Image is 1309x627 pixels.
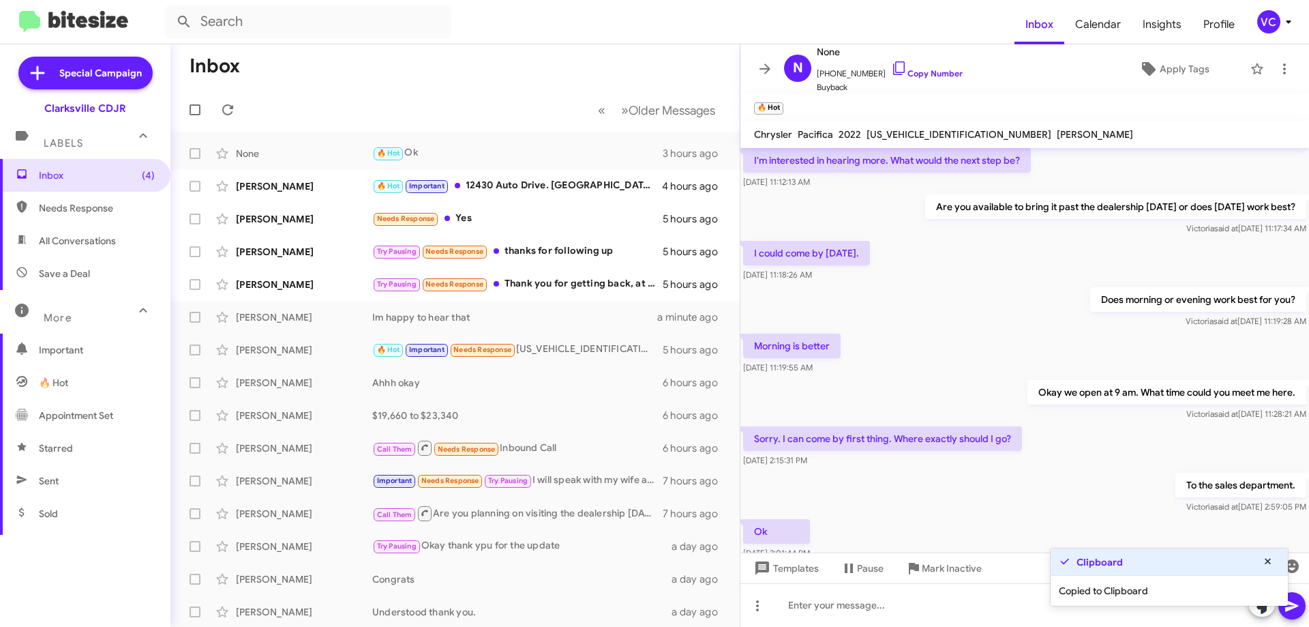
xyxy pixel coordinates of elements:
div: I will speak with my wife and get back to u [372,473,663,489]
span: Important [377,476,412,485]
span: Buyback [817,81,963,94]
span: Needs Response [425,280,483,289]
a: Insights [1132,5,1192,44]
div: 6 hours ago [663,441,729,455]
span: Victoria [DATE] 11:28:21 AM [1186,409,1306,419]
p: Morning is better [743,334,841,358]
span: Pause [857,556,884,581]
span: None [817,44,963,60]
span: [PERSON_NAME] [1057,128,1133,141]
div: a minute ago [657,310,729,324]
div: 4 hours ago [662,179,729,193]
button: Next [613,96,723,124]
span: [DATE] 11:12:13 AM [743,177,810,187]
div: a day ago [672,540,729,553]
span: [DATE] 2:15:31 PM [743,455,807,465]
span: Needs Response [453,345,511,354]
div: [PERSON_NAME] [236,278,372,291]
div: 5 hours ago [663,212,729,226]
span: Victoria [DATE] 11:19:28 AM [1186,316,1306,326]
span: Try Pausing [377,280,417,289]
span: Needs Response [377,214,435,223]
button: Previous [590,96,614,124]
span: Apply Tags [1160,57,1209,81]
span: said at [1214,316,1237,326]
div: Ahhh okay [372,376,663,390]
div: Yes [372,211,663,227]
div: Understood thank you. [372,605,672,619]
span: All Conversations [39,234,116,248]
button: Mark Inactive [894,556,993,581]
div: Copied to Clipboard [1051,576,1288,606]
span: Special Campaign [59,66,142,80]
div: Okay thank ypu for the update [372,538,672,554]
span: Inbox [39,169,155,182]
p: Sorry. I can come by first thing. Where exactly should I go? [743,426,1022,451]
span: Important [409,181,445,190]
span: Needs Response [425,247,483,256]
span: » [621,102,629,119]
span: Important [39,343,155,357]
div: [PERSON_NAME] [236,376,372,390]
div: Are you planning on visiting the dealership [DATE] or does [DATE] work best for you? [372,505,663,522]
span: Important [409,345,445,354]
div: VC [1257,10,1280,33]
span: Save a Deal [39,267,90,280]
a: Special Campaign [18,57,153,89]
span: 🔥 Hot [377,181,400,190]
div: 3 hours ago [663,147,729,160]
a: Inbox [1014,5,1064,44]
div: [PERSON_NAME] [236,605,372,619]
div: [US_VEHICLE_IDENTIFICATION_NUMBER] [372,342,663,358]
div: 12430 Auto Drive. [GEOGRAPHIC_DATA] MD 21029 [372,178,662,194]
button: Pause [830,556,894,581]
span: [DATE] 11:18:26 AM [743,269,812,280]
span: Try Pausing [377,247,417,256]
div: Clarksville CDJR [44,102,126,115]
span: [PHONE_NUMBER] [817,60,963,81]
input: Search [165,5,451,38]
span: [DATE] 11:19:55 AM [743,362,813,373]
span: 🔥 Hot [377,149,400,158]
span: Templates [751,556,819,581]
span: Mark Inactive [922,556,982,581]
span: N [793,57,803,79]
div: Congrats [372,572,672,586]
a: Profile [1192,5,1246,44]
span: Call Them [377,510,412,519]
span: 🔥 Hot [377,345,400,354]
div: None [236,147,372,160]
span: Needs Response [39,201,155,215]
div: 6 hours ago [663,409,729,422]
span: Try Pausing [377,542,417,551]
span: (4) [142,169,155,182]
button: Templates [740,556,830,581]
a: Copy Number [891,68,963,78]
div: [PERSON_NAME] [236,179,372,193]
span: Try Pausing [488,476,528,485]
span: Older Messages [629,103,715,118]
div: [PERSON_NAME] [236,343,372,357]
div: Im happy to hear that [372,310,657,324]
div: a day ago [672,572,729,586]
div: [PERSON_NAME] [236,572,372,586]
p: Are you available to bring it past the dealership [DATE] or does [DATE] work best? [925,194,1306,219]
button: Apply Tags [1104,57,1244,81]
p: Does morning or evening work best for you? [1090,287,1306,312]
span: Needs Response [421,476,479,485]
p: I could come by [DATE]. [743,241,870,265]
span: « [598,102,605,119]
h1: Inbox [190,55,240,77]
span: Appointment Set [39,409,113,422]
p: To the sales department. [1175,473,1306,497]
span: [US_VEHICLE_IDENTIFICATION_NUMBER] [867,128,1051,141]
a: Calendar [1064,5,1132,44]
div: thanks for following up [372,244,663,259]
button: VC [1246,10,1294,33]
div: [PERSON_NAME] [236,474,372,488]
nav: Page navigation example [590,96,723,124]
